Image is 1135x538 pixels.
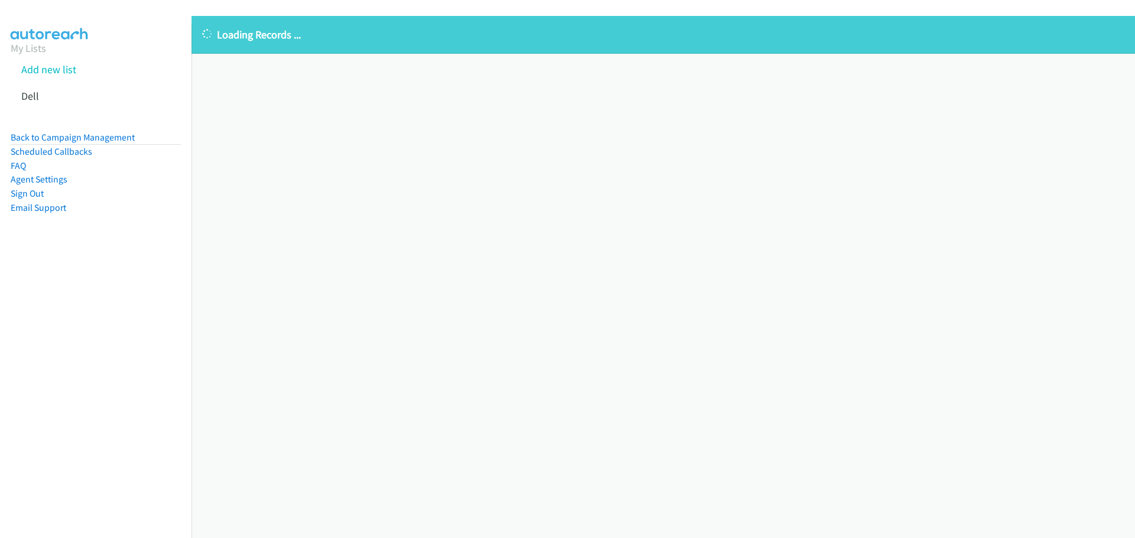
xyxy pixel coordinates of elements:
[11,174,67,185] a: Agent Settings
[21,89,39,103] a: Dell
[11,146,92,157] a: Scheduled Callbacks
[11,132,135,143] a: Back to Campaign Management
[11,202,66,213] a: Email Support
[202,27,1124,43] p: Loading Records ...
[11,160,26,171] a: FAQ
[11,41,46,55] a: My Lists
[21,63,76,76] a: Add new list
[11,188,44,199] a: Sign Out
